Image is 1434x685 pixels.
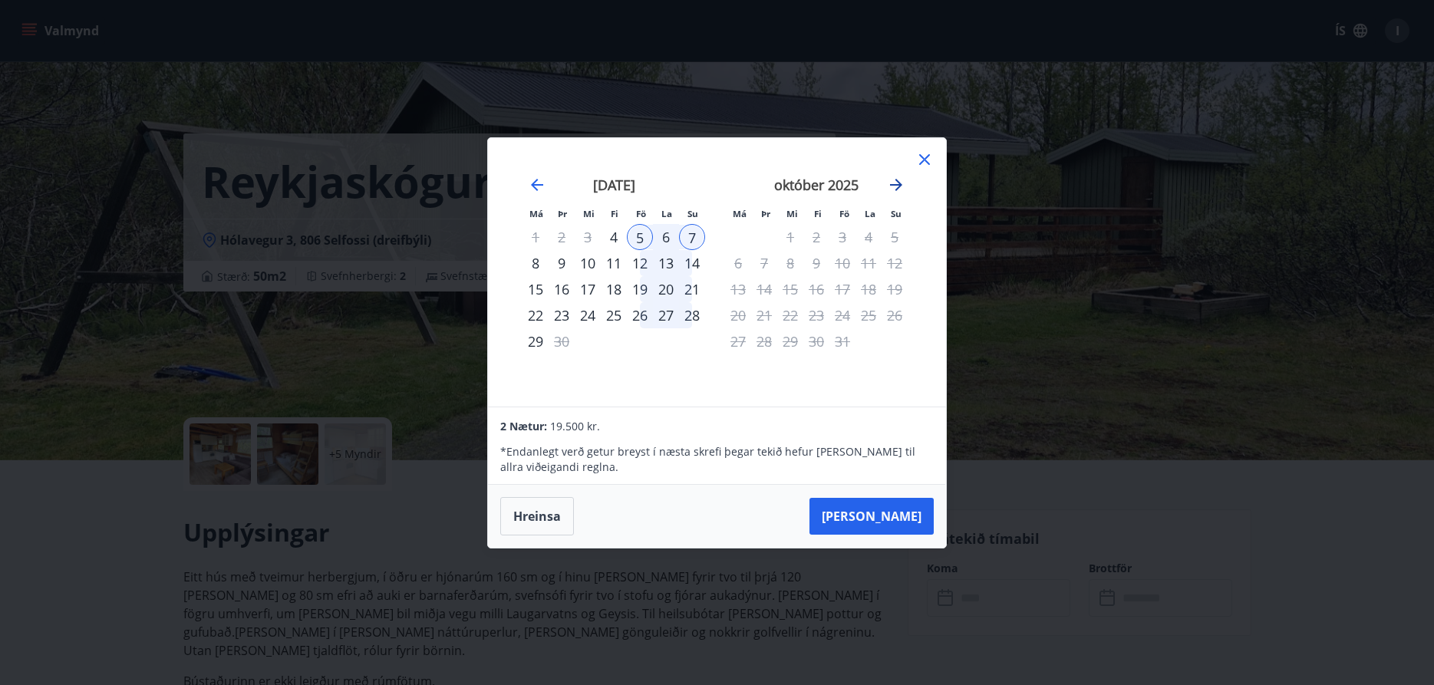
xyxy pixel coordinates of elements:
div: 25 [601,302,627,328]
div: 18 [601,276,627,302]
td: Not available. fimmtudagur, 2. október 2025 [803,224,829,250]
td: Choose mánudagur, 22. september 2025 as your check-in date. It’s available. [523,302,549,328]
div: 11 [601,250,627,276]
td: Not available. þriðjudagur, 28. október 2025 [751,328,777,354]
div: 19 [627,276,653,302]
td: Not available. sunnudagur, 5. október 2025 [882,224,908,250]
td: Not available. miðvikudagur, 15. október 2025 [777,276,803,302]
td: Not available. mánudagur, 1. september 2025 [523,224,549,250]
td: Not available. mánudagur, 13. október 2025 [725,276,751,302]
small: Þr [558,208,567,219]
small: Má [733,208,747,219]
td: Not available. föstudagur, 17. október 2025 [829,276,855,302]
td: Choose mánudagur, 29. september 2025 as your check-in date. It’s available. [523,328,549,354]
div: 6 [653,224,679,250]
div: 24 [575,302,601,328]
div: Move backward to switch to the previous month. [528,176,546,194]
small: Þr [761,208,770,219]
td: Choose fimmtudagur, 11. september 2025 as your check-in date. It’s available. [601,250,627,276]
small: Su [891,208,902,219]
strong: október 2025 [774,176,859,194]
div: 29 [523,328,549,354]
td: Choose föstudagur, 12. september 2025 as your check-in date. It’s available. [627,250,653,276]
button: [PERSON_NAME] [809,498,934,535]
div: 9 [549,250,575,276]
td: Not available. þriðjudagur, 2. september 2025 [549,224,575,250]
td: Choose sunnudagur, 14. september 2025 as your check-in date. It’s available. [679,250,705,276]
span: 2 Nætur: [500,419,547,433]
div: 17 [575,276,601,302]
td: Choose þriðjudagur, 30. september 2025 as your check-in date. It’s available. [549,328,575,354]
div: 20 [653,276,679,302]
div: Aðeins innritun í boði [601,224,627,250]
td: Choose þriðjudagur, 23. september 2025 as your check-in date. It’s available. [549,302,575,328]
td: Not available. föstudagur, 31. október 2025 [829,328,855,354]
td: Not available. sunnudagur, 26. október 2025 [882,302,908,328]
td: Not available. þriðjudagur, 7. október 2025 [751,250,777,276]
td: Not available. miðvikudagur, 8. október 2025 [777,250,803,276]
td: Not available. miðvikudagur, 22. október 2025 [777,302,803,328]
div: Aðeins útritun í boði [549,328,575,354]
td: Not available. miðvikudagur, 3. september 2025 [575,224,601,250]
div: 23 [549,302,575,328]
div: 26 [627,302,653,328]
small: Fö [636,208,646,219]
small: Fi [611,208,618,219]
div: Calendar [506,156,928,388]
span: 19.500 kr. [550,419,600,433]
td: Choose laugardagur, 20. september 2025 as your check-in date. It’s available. [653,276,679,302]
td: Not available. miðvikudagur, 29. október 2025 [777,328,803,354]
td: Not available. þriðjudagur, 14. október 2025 [751,276,777,302]
td: Choose mánudagur, 8. september 2025 as your check-in date. It’s available. [523,250,549,276]
div: 28 [679,302,705,328]
td: Not available. mánudagur, 20. október 2025 [725,302,751,328]
small: La [865,208,875,219]
td: Choose föstudagur, 19. september 2025 as your check-in date. It’s available. [627,276,653,302]
td: Not available. mánudagur, 27. október 2025 [725,328,751,354]
small: Su [687,208,698,219]
td: Not available. laugardagur, 4. október 2025 [855,224,882,250]
div: 10 [575,250,601,276]
td: Choose laugardagur, 13. september 2025 as your check-in date. It’s available. [653,250,679,276]
td: Choose miðvikudagur, 10. september 2025 as your check-in date. It’s available. [575,250,601,276]
td: Choose sunnudagur, 28. september 2025 as your check-in date. It’s available. [679,302,705,328]
p: * Endanlegt verð getur breyst í næsta skrefi þegar tekið hefur [PERSON_NAME] til allra viðeigandi... [500,444,933,475]
td: Choose föstudagur, 26. september 2025 as your check-in date. It’s available. [627,302,653,328]
td: Choose þriðjudagur, 16. september 2025 as your check-in date. It’s available. [549,276,575,302]
small: La [661,208,672,219]
small: Fi [814,208,822,219]
td: Choose fimmtudagur, 25. september 2025 as your check-in date. It’s available. [601,302,627,328]
td: Not available. þriðjudagur, 21. október 2025 [751,302,777,328]
td: Not available. föstudagur, 24. október 2025 [829,302,855,328]
td: Selected as end date. sunnudagur, 7. september 2025 [679,224,705,250]
div: 16 [549,276,575,302]
td: Not available. fimmtudagur, 30. október 2025 [803,328,829,354]
small: Mi [583,208,595,219]
button: Hreinsa [500,497,574,535]
td: Not available. fimmtudagur, 9. október 2025 [803,250,829,276]
div: 15 [523,276,549,302]
td: Choose laugardagur, 27. september 2025 as your check-in date. It’s available. [653,302,679,328]
td: Choose fimmtudagur, 4. september 2025 as your check-in date. It’s available. [601,224,627,250]
td: Not available. sunnudagur, 19. október 2025 [882,276,908,302]
div: 7 [679,224,705,250]
td: Not available. sunnudagur, 12. október 2025 [882,250,908,276]
div: 8 [523,250,549,276]
div: Move forward to switch to the next month. [887,176,905,194]
td: Not available. fimmtudagur, 16. október 2025 [803,276,829,302]
td: Choose mánudagur, 15. september 2025 as your check-in date. It’s available. [523,276,549,302]
div: 12 [627,250,653,276]
td: Not available. mánudagur, 6. október 2025 [725,250,751,276]
div: 14 [679,250,705,276]
td: Choose sunnudagur, 21. september 2025 as your check-in date. It’s available. [679,276,705,302]
td: Choose þriðjudagur, 9. september 2025 as your check-in date. It’s available. [549,250,575,276]
td: Selected as start date. föstudagur, 5. september 2025 [627,224,653,250]
small: Fö [839,208,849,219]
td: Not available. föstudagur, 10. október 2025 [829,250,855,276]
td: Choose fimmtudagur, 18. september 2025 as your check-in date. It’s available. [601,276,627,302]
div: 13 [653,250,679,276]
small: Mi [786,208,798,219]
div: 5 [627,224,653,250]
td: Not available. föstudagur, 3. október 2025 [829,224,855,250]
td: Choose miðvikudagur, 24. september 2025 as your check-in date. It’s available. [575,302,601,328]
